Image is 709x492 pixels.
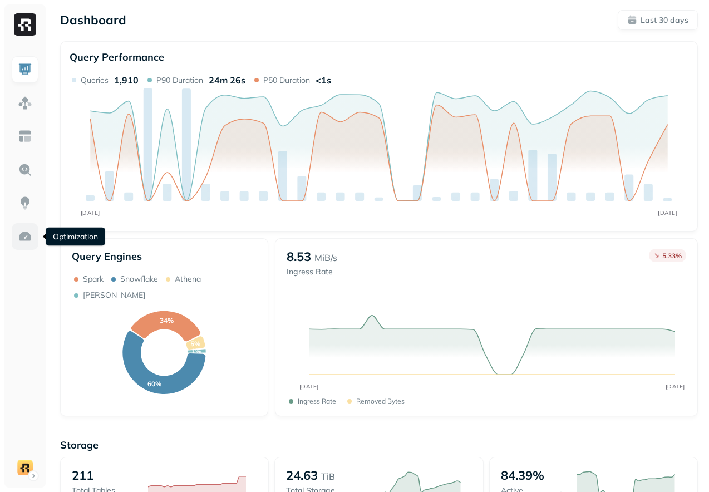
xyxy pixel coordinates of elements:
[160,316,174,324] text: 34%
[14,13,36,36] img: Ryft
[287,267,337,277] p: Ingress Rate
[147,380,161,388] text: 60%
[83,274,104,284] p: Spark
[287,249,311,264] p: 8.53
[662,252,682,260] p: 5.33 %
[18,96,32,110] img: Assets
[191,347,201,355] text: 1%
[356,397,405,405] p: Removed bytes
[81,75,109,86] p: Queries
[321,470,335,483] p: TiB
[190,340,200,348] text: 5%
[658,209,677,217] tspan: [DATE]
[83,290,145,301] p: [PERSON_NAME]
[618,10,698,30] button: Last 30 days
[72,250,257,263] p: Query Engines
[18,62,32,77] img: Dashboard
[70,51,164,63] p: Query Performance
[18,196,32,210] img: Insights
[314,251,337,264] p: MiB/s
[18,163,32,177] img: Query Explorer
[263,75,310,86] p: P50 Duration
[501,468,544,483] p: 84.39%
[120,274,158,284] p: Snowflake
[209,75,245,86] p: 24m 26s
[666,383,685,390] tspan: [DATE]
[175,274,201,284] p: Athena
[286,468,318,483] p: 24.63
[46,228,105,246] div: Optimization
[316,75,331,86] p: <1s
[81,209,100,217] tspan: [DATE]
[641,15,688,26] p: Last 30 days
[17,460,33,475] img: demo
[60,12,126,28] p: Dashboard
[72,468,93,483] p: 211
[156,75,203,86] p: P90 Duration
[18,129,32,144] img: Asset Explorer
[299,383,319,390] tspan: [DATE]
[298,397,336,405] p: Ingress Rate
[18,229,32,244] img: Optimization
[114,75,139,86] p: 1,910
[60,439,698,451] p: Storage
